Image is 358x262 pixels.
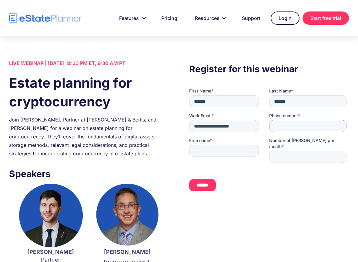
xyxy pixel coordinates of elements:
h3: Register for this webinar [189,62,349,76]
h1: Estate planning for cryptocurrency [9,73,169,111]
iframe: Form 0 [189,88,349,191]
h3: Speakers [9,167,169,181]
a: Resources [188,12,232,24]
strong: [PERSON_NAME] [27,249,74,255]
div: Join [PERSON_NAME], Partner at [PERSON_NAME] & Berlis, and [PERSON_NAME] for a webinar on estate ... [9,115,169,158]
a: home [9,13,82,24]
div: LIVE WEBINAR | [DATE] 12:30 PM ET, 9:30 AM PT [9,59,169,67]
strong: [PERSON_NAME] [104,249,151,255]
a: Support [235,12,268,24]
a: Pricing [154,12,185,24]
a: Start free trial [303,11,349,25]
a: Login [271,11,299,25]
a: Features [112,12,151,24]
